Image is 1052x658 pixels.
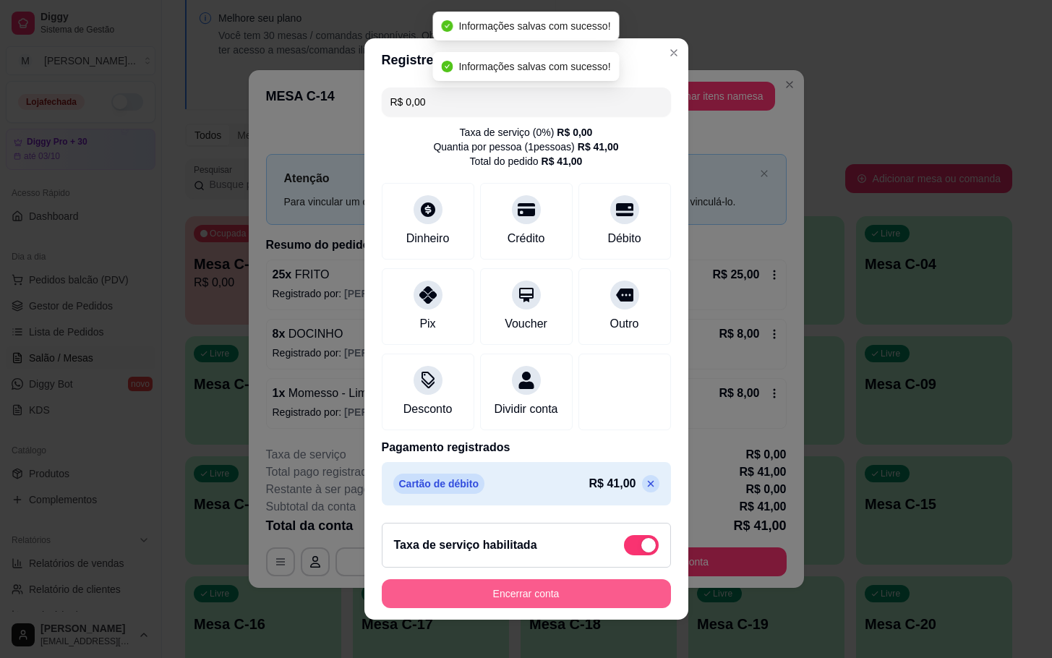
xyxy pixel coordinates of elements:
[390,87,662,116] input: Ex.: hambúrguer de cordeiro
[458,20,610,32] span: Informações salvas com sucesso!
[382,439,671,456] p: Pagamento registrados
[494,401,557,418] div: Dividir conta
[364,38,688,82] header: Registre o pagamento do pedido
[508,230,545,247] div: Crédito
[433,140,618,154] div: Quantia por pessoa ( 1 pessoas)
[542,154,583,168] div: R$ 41,00
[578,140,619,154] div: R$ 41,00
[460,125,593,140] div: Taxa de serviço ( 0 %)
[393,474,484,494] p: Cartão de débito
[441,61,453,72] span: check-circle
[557,125,592,140] div: R$ 0,00
[394,537,537,554] h2: Taxa de serviço habilitada
[662,41,685,64] button: Close
[403,401,453,418] div: Desconto
[419,315,435,333] div: Pix
[406,230,450,247] div: Dinheiro
[470,154,583,168] div: Total do pedido
[505,315,547,333] div: Voucher
[607,230,641,247] div: Débito
[441,20,453,32] span: check-circle
[610,315,638,333] div: Outro
[382,579,671,608] button: Encerrar conta
[589,475,636,492] p: R$ 41,00
[458,61,610,72] span: Informações salvas com sucesso!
